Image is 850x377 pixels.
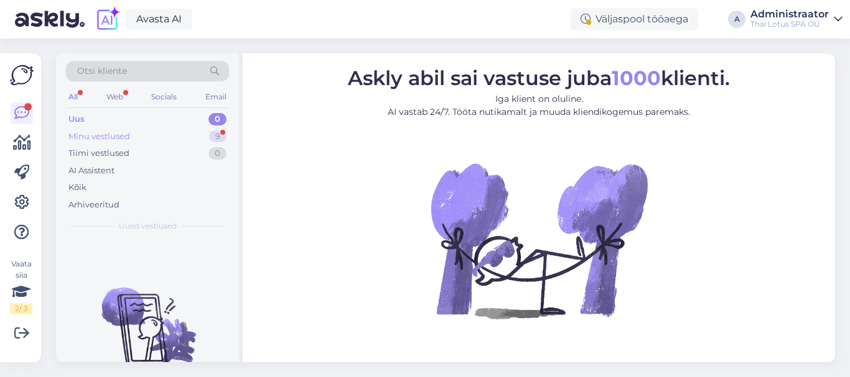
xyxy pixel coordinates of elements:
div: 2 / 3 [10,303,32,314]
div: Uus [68,113,85,125]
div: Web [104,89,126,105]
div: Administraator [750,9,829,19]
div: Tiimi vestlused [68,147,129,160]
a: Avasta AI [126,9,192,30]
div: A [728,11,745,28]
p: Iga klient on oluline. AI vastab 24/7. Tööta nutikamalt ja muuda kliendikogemus paremaks. [348,93,730,119]
span: Uued vestlused [119,220,177,232]
div: Arhiveeritud [68,199,119,211]
div: 0 [208,147,227,160]
div: Minu vestlused [68,130,130,143]
div: 0 [208,113,227,125]
div: Kõik [68,181,86,194]
div: All [66,89,80,105]
img: No Chat active [427,129,651,352]
b: 1000 [612,66,661,90]
div: Väljaspool tööaega [571,8,698,30]
div: AI Assistent [68,165,114,177]
div: Socials [149,89,179,105]
img: Askly Logo [10,63,34,87]
span: Otsi kliente [77,65,127,78]
div: Thai Lotus SPA OÜ [750,19,829,29]
div: Email [203,89,229,105]
div: 9 [209,130,227,143]
img: No chats [56,265,239,377]
a: AdministraatorThai Lotus SPA OÜ [750,9,843,29]
span: Askly abil sai vastuse juba klienti. [348,66,730,90]
div: Vaata siia [10,258,32,314]
img: explore-ai [95,6,121,32]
